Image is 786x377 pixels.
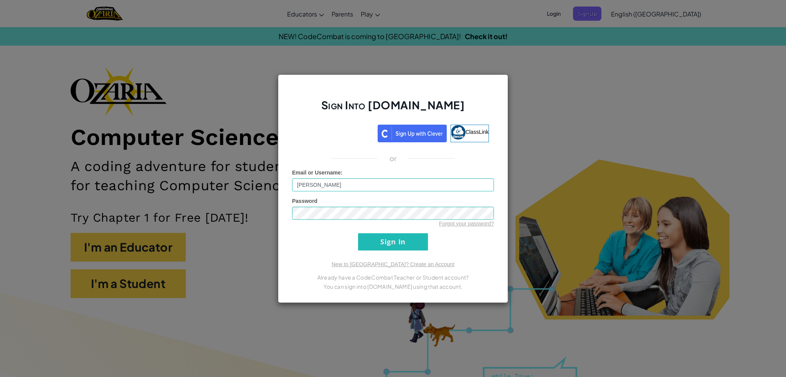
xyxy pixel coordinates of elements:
[292,273,494,282] p: Already have a CodeCombat Teacher or Student account?
[292,282,494,291] p: You can sign into [DOMAIN_NAME] using that account.
[292,98,494,120] h2: Sign Into [DOMAIN_NAME]
[292,170,341,176] span: Email or Username
[332,261,454,267] a: New to [GEOGRAPHIC_DATA]? Create an Account
[378,125,447,142] img: clever_sso_button@2x.png
[293,124,378,141] iframe: Sign in with Google Button
[451,125,466,140] img: classlink-logo-small.png
[439,221,494,227] a: Forgot your password?
[358,233,428,250] input: Sign In
[390,154,397,163] p: or
[292,169,343,176] label: :
[292,198,317,204] span: Password
[466,128,489,135] span: ClassLink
